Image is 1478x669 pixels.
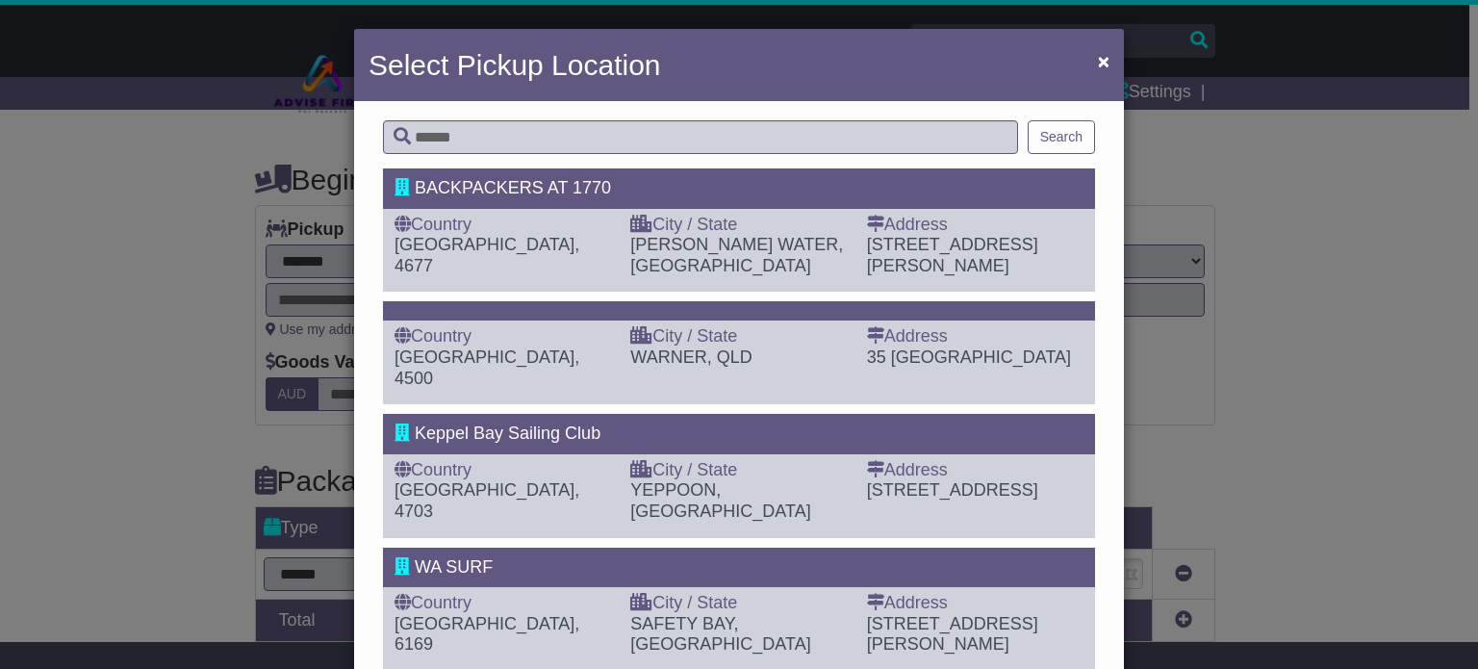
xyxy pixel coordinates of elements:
div: Country [395,460,611,481]
span: Keppel Bay Sailing Club [415,424,600,443]
span: × [1098,50,1109,72]
span: BACKPACKERS AT 1770 [415,178,611,197]
button: Search [1028,120,1095,154]
span: YEPPOON, [GEOGRAPHIC_DATA] [630,480,810,521]
div: Country [395,215,611,236]
span: [GEOGRAPHIC_DATA], 4677 [395,235,579,275]
span: [PERSON_NAME] WATER, [GEOGRAPHIC_DATA] [630,235,843,275]
span: 35 [GEOGRAPHIC_DATA] [867,347,1071,367]
button: Close [1088,41,1119,81]
span: [GEOGRAPHIC_DATA], 4703 [395,480,579,521]
span: [GEOGRAPHIC_DATA], 4500 [395,347,579,388]
span: [STREET_ADDRESS][PERSON_NAME] [867,614,1038,655]
div: Country [395,593,611,614]
div: Address [867,215,1083,236]
div: Country [395,326,611,347]
div: Address [867,326,1083,347]
div: City / State [630,326,847,347]
div: City / State [630,215,847,236]
div: Address [867,460,1083,481]
div: City / State [630,460,847,481]
h4: Select Pickup Location [369,43,661,87]
span: WA SURF [415,557,493,577]
span: [STREET_ADDRESS] [867,480,1038,500]
div: City / State [630,593,847,614]
span: [GEOGRAPHIC_DATA], 6169 [395,614,579,655]
span: [STREET_ADDRESS][PERSON_NAME] [867,235,1038,275]
span: WARNER, QLD [630,347,752,367]
div: Address [867,593,1083,614]
span: SAFETY BAY, [GEOGRAPHIC_DATA] [630,614,810,655]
